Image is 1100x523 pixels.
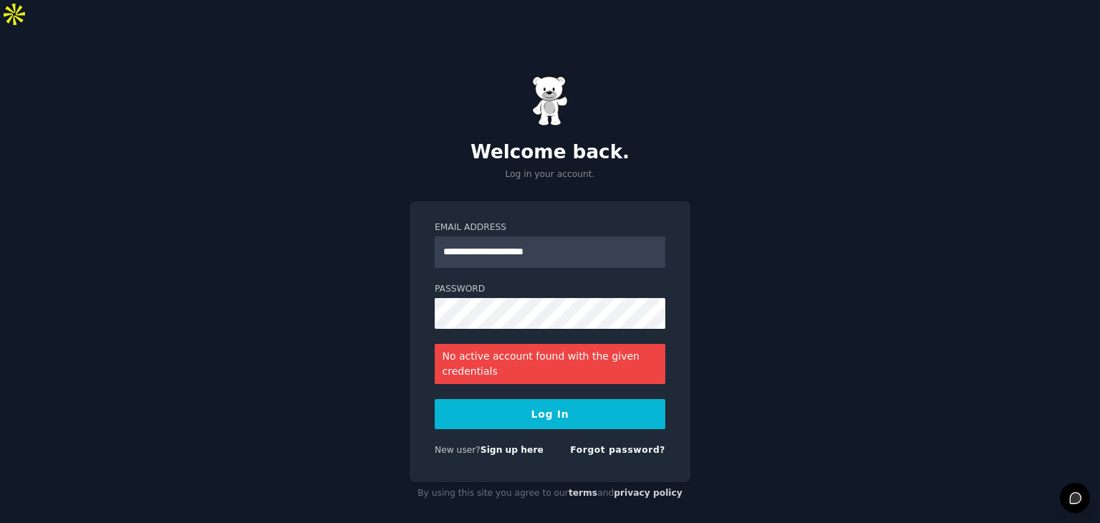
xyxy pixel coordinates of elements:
[435,445,481,455] span: New user?
[435,283,665,296] label: Password
[481,445,544,455] a: Sign up here
[410,141,690,164] h2: Welcome back.
[410,482,690,505] div: By using this site you agree to our and
[435,344,665,384] div: No active account found with the given credentials
[569,488,597,498] a: terms
[532,76,568,126] img: Gummy Bear
[410,168,690,181] p: Log in your account.
[570,445,665,455] a: Forgot password?
[435,399,665,429] button: Log In
[614,488,682,498] a: privacy policy
[435,221,665,234] label: Email Address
